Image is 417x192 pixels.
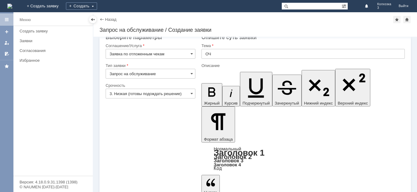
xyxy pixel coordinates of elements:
a: Заголовок 4 [214,162,241,167]
div: Срочность [106,83,194,87]
div: Сделать домашней страницей [403,16,411,23]
a: Создать заявку [17,26,92,36]
div: Меню [20,16,31,24]
a: Заголовок 3 [214,158,243,163]
a: Назад [105,17,116,22]
div: © NAUMEN [DATE]-[DATE] [20,185,87,189]
a: Перейти на домашнюю страницу [7,4,12,9]
a: Заявки [17,36,92,46]
div: Создать [66,2,97,10]
span: 3 [377,6,391,10]
div: Формат абзаца [201,147,405,171]
div: Заявки [20,39,89,43]
span: Формат абзаца [204,137,233,142]
span: Верхний индекс [338,101,368,105]
div: Соглашение/Услуга [106,44,194,48]
div: Запрос на обслуживание / Создание заявки [100,27,411,33]
a: Мои заявки [2,38,12,48]
a: Создать заявку [2,27,12,37]
img: logo [7,4,12,9]
span: Расширенный поиск [342,3,348,9]
a: Код [214,166,222,171]
div: Скрыть меню [89,16,96,23]
button: Подчеркнутый [240,72,272,106]
a: Согласования [17,46,92,55]
div: Тема [201,44,404,48]
button: Зачеркнутый [272,75,302,106]
button: Верхний индекс [335,69,370,106]
div: Избранное [20,58,82,63]
span: Жирный [204,101,220,105]
button: Курсив [222,86,240,106]
span: Опишите суть заявки [201,35,257,40]
a: Заголовок 2 [214,153,252,160]
div: Создать заявку [20,29,89,33]
div: Тип заявки [106,64,194,68]
span: Курсив [225,101,238,105]
button: Жирный [201,83,222,106]
a: Нормальный [214,146,241,151]
span: Выберите параметры [106,35,162,40]
div: Согласования [20,48,89,53]
div: Описание [201,64,404,68]
a: Мои согласования [2,49,12,59]
span: Нижний индекс [304,101,333,105]
div: Версия: 4.18.0.9.31.1398 (1398) [20,180,87,184]
span: Зачеркнутый [275,101,299,105]
button: Формат абзаца [201,106,235,142]
span: Колхозка [377,2,391,6]
a: Заголовок 1 [214,148,265,157]
span: Подчеркнутый [242,101,270,105]
div: удалить ОЧ [2,2,89,7]
div: Добавить в избранное [393,16,401,23]
button: Нижний индекс [302,70,335,106]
